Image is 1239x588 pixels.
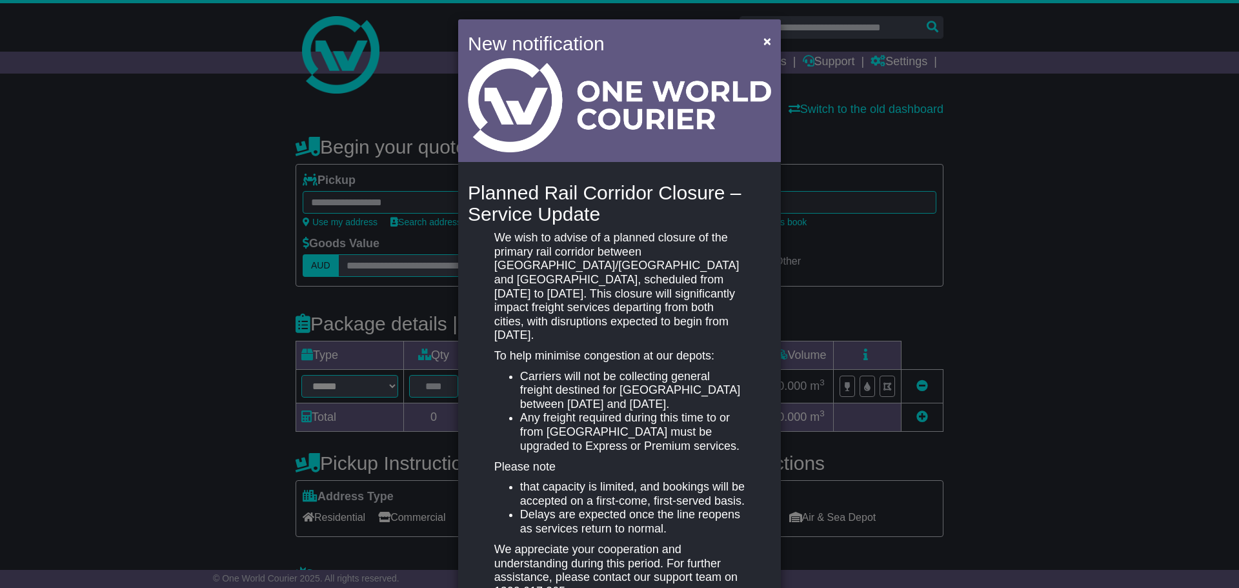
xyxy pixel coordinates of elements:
[520,508,745,536] li: Delays are expected once the line reopens as services return to normal.
[468,29,745,58] h4: New notification
[763,34,771,48] span: ×
[520,480,745,508] li: that capacity is limited, and bookings will be accepted on a first-come, first-served basis.
[494,460,745,474] p: Please note
[757,28,778,54] button: Close
[520,370,745,412] li: Carriers will not be collecting general freight destined for [GEOGRAPHIC_DATA] between [DATE] and...
[520,411,745,453] li: Any freight required during this time to or from [GEOGRAPHIC_DATA] must be upgraded to Express or...
[468,182,771,225] h4: Planned Rail Corridor Closure – Service Update
[494,349,745,363] p: To help minimise congestion at our depots:
[468,58,771,152] img: Light
[494,231,745,343] p: We wish to advise of a planned closure of the primary rail corridor between [GEOGRAPHIC_DATA]/[GE...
